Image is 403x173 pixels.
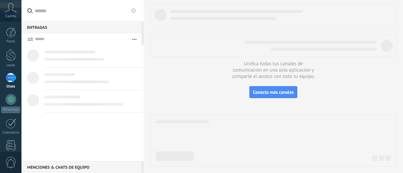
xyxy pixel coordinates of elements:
div: Leads [1,63,20,68]
div: Chats [1,85,20,89]
button: Conecta más canales [249,86,297,98]
div: Panel [1,39,20,44]
div: Menciones & Chats de equipo [21,161,141,173]
div: Entradas [21,21,141,33]
div: WhatsApp [1,107,20,113]
span: Conecta más canales [253,89,294,95]
div: Calendario [1,131,20,135]
span: Cuenta [5,14,16,19]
